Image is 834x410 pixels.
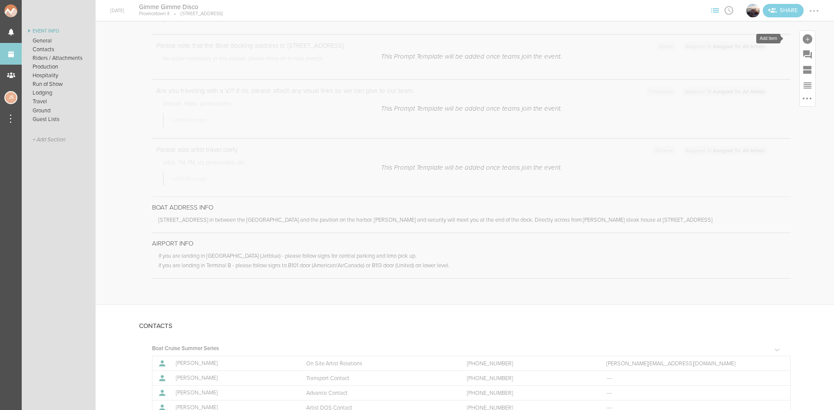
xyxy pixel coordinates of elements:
a: Event Info [22,26,96,36]
h5: Boat Cruise Summer Series [152,346,219,351]
a: General [22,36,96,45]
a: Ground [22,106,96,115]
p: Provincetown II [139,11,169,17]
a: [PERSON_NAME][EMAIL_ADDRESS][DOMAIN_NAME] [606,360,773,367]
a: [PHONE_NUMBER] [467,390,587,397]
a: Lodging [22,89,96,97]
p: AIRPORT INFO [152,239,791,247]
p: [PERSON_NAME] [176,375,287,382]
div: Add Section [800,62,815,78]
p: [PERSON_NAME] [176,390,287,397]
a: Guest Lists [22,115,96,124]
p: [STREET_ADDRESS] [169,11,223,17]
p: BOAT ADDRESS INFO [152,203,791,211]
a: Run of Show [22,80,96,89]
img: Boat Cruise Summer Series [746,4,760,17]
p: If you are landing in [GEOGRAPHIC_DATA] (Jetblue) - please follow signs for central parking and l... [159,253,791,262]
span: + Add Section [33,137,66,143]
p: [PERSON_NAME] [176,360,287,367]
img: NOMAD [4,4,53,17]
a: Invite teams to the Event [763,4,804,17]
div: Share [763,4,804,17]
a: Riders / Attachments [22,54,96,62]
h4: Contacts [139,322,172,330]
div: Jessica Smith [4,91,17,104]
span: View Itinerary [722,7,736,13]
div: Reorder Items in this Section [800,78,815,93]
a: Travel [22,97,96,106]
p: On Site Artist Relations [306,360,448,367]
p: [STREET_ADDRESS] in between the [GEOGRAPHIC_DATA] and the pavilion on the harbor. [PERSON_NAME] a... [159,216,791,226]
a: Production [22,62,96,71]
p: Advance Contact [306,390,448,397]
a: [PHONE_NUMBER] [467,375,587,382]
div: More Options [800,93,815,106]
a: Contacts [22,45,96,54]
p: If you are landing in Terminal B - please follow signs to B101 door (American/AirCanada) or B113 ... [159,262,791,272]
span: View Sections [708,7,722,13]
div: Add Prompt [800,46,815,62]
h4: Gimme Gimme Disco [139,3,223,11]
a: [PHONE_NUMBER] [467,360,587,367]
a: Hospitality [22,71,96,80]
p: Transport Contact [306,375,448,382]
div: Boat Cruise Summer Series [745,3,761,18]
